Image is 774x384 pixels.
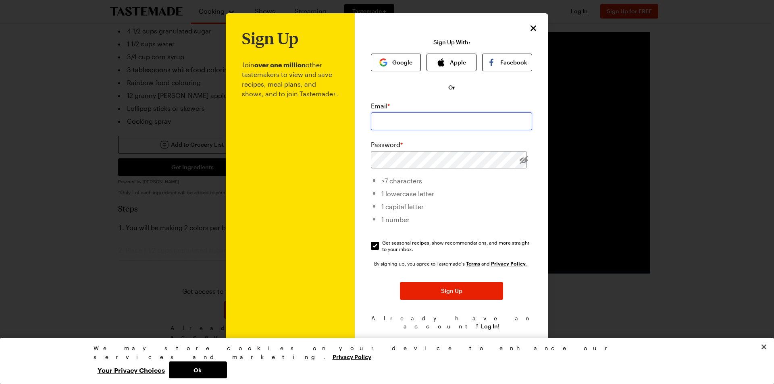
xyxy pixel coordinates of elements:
button: Apple [427,54,476,71]
span: Or [448,83,455,91]
button: Close [528,23,539,33]
button: Ok [169,361,227,378]
span: 1 number [381,216,410,223]
span: Sign Up [441,287,462,295]
a: More information about your privacy, opens in a new tab [333,353,371,360]
button: Close [755,338,773,356]
a: Tastemade Terms of Service [466,260,480,267]
button: Your Privacy Choices [94,361,169,378]
a: Tastemade Privacy Policy [491,260,527,267]
button: Log In! [481,322,499,330]
p: Sign Up With: [433,39,470,46]
div: By signing up, you agree to Tastemade's and [374,259,529,268]
h1: Sign Up [242,29,298,47]
div: Privacy [94,344,674,378]
b: over one million [254,61,306,68]
input: Get seasonal recipes, show recommendations, and more straight to your inbox. [371,242,379,250]
button: Sign Up [400,282,503,300]
button: Google [371,54,421,71]
span: Get seasonal recipes, show recommendations, and more straight to your inbox. [382,239,533,252]
label: Email [371,101,390,111]
p: Join other tastemakers to view and save recipes, meal plans, and shows, and to join Tastemade+. [242,47,339,348]
span: 1 capital letter [381,203,424,210]
span: Already have an account? [371,315,532,330]
span: >7 characters [381,177,422,185]
button: Facebook [482,54,532,71]
label: Password [371,140,403,149]
span: 1 lowercase letter [381,190,434,197]
div: We may store cookies on your device to enhance our services and marketing. [94,344,674,361]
